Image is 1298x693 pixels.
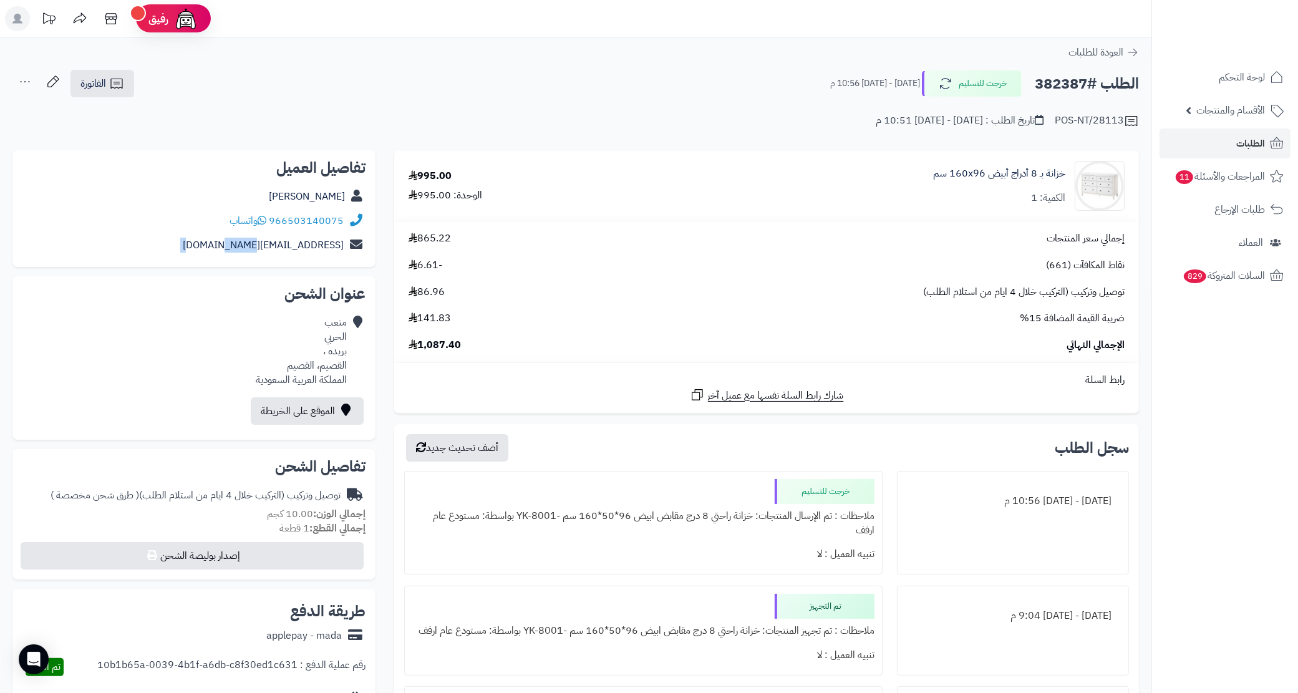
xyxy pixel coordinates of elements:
span: الفاتورة [80,76,106,91]
div: تم التجهيز [775,594,874,619]
span: رفيق [148,11,168,26]
button: إصدار بوليصة الشحن [21,542,364,569]
span: الطلبات [1236,135,1265,152]
div: تاريخ الطلب : [DATE] - [DATE] 10:51 م [876,114,1044,128]
div: تنبيه العميل : لا [412,643,874,667]
span: الأقسام والمنتجات [1196,102,1265,119]
div: ملاحظات : تم تجهيز المنتجات: خزانة راحتي 8 درج مقابض ابيض 96*50*160 سم -YK-8001 بواسطة: مستودع عا... [412,619,874,643]
span: 11 [1176,170,1193,184]
a: 966503140075 [269,213,344,228]
small: 10.00 كجم [267,506,366,521]
span: 829 [1184,269,1206,283]
a: لوحة التحكم [1160,62,1291,92]
h2: تفاصيل الشحن [22,459,366,474]
span: العملاء [1239,234,1263,251]
span: العودة للطلبات [1068,45,1123,60]
span: -6.61 [409,258,442,273]
div: POS-NT/28113 [1055,114,1139,128]
img: ai-face.png [173,6,198,31]
span: شارك رابط السلة نفسها مع عميل آخر [708,389,844,403]
div: توصيل وتركيب (التركيب خلال 4 ايام من استلام الطلب) [51,488,341,503]
a: شارك رابط السلة نفسها مع عميل آخر [690,387,844,403]
small: 1 قطعة [279,521,366,536]
span: توصيل وتركيب (التركيب خلال 4 ايام من استلام الطلب) [923,285,1125,299]
h3: سجل الطلب [1055,440,1129,455]
span: طلبات الإرجاع [1214,201,1265,218]
span: ضريبة القيمة المضافة 15% [1020,311,1125,326]
a: العودة للطلبات [1068,45,1139,60]
h2: عنوان الشحن [22,286,366,301]
a: [PERSON_NAME] [269,189,345,204]
strong: إجمالي الوزن: [313,506,366,521]
span: المراجعات والأسئلة [1174,168,1265,185]
small: [DATE] - [DATE] 10:56 م [830,77,920,90]
span: 86.96 [409,285,445,299]
span: 865.22 [409,231,451,246]
h2: تفاصيل العميل [22,160,366,175]
span: الإجمالي النهائي [1067,338,1125,352]
span: نقاط المكافآت (661) [1046,258,1125,273]
div: ملاحظات : تم الإرسال المنتجات: خزانة راحتي 8 درج مقابض ابيض 96*50*160 سم -YK-8001 بواسطة: مستودع ... [412,504,874,543]
div: الكمية: 1 [1031,191,1065,205]
a: السلات المتروكة829 [1160,261,1291,291]
a: الموقع على الخريطة [251,397,364,425]
strong: إجمالي القطع: [309,521,366,536]
div: [DATE] - [DATE] 9:04 م [905,604,1121,628]
h2: الطلب #382387 [1035,71,1139,97]
div: رابط السلة [399,373,1134,387]
a: طلبات الإرجاع [1160,195,1291,225]
a: [EMAIL_ADDRESS][DOMAIN_NAME] [183,238,344,253]
span: السلات المتروكة [1183,267,1265,284]
div: 995.00 [409,169,452,183]
button: خرجت للتسليم [922,70,1022,97]
a: المراجعات والأسئلة11 [1160,162,1291,191]
a: خزانة بـ 8 أدراج أبيض ‎160x96 سم‏ [933,167,1065,181]
span: ( طرق شحن مخصصة ) [51,488,139,503]
a: العملاء [1160,228,1291,258]
a: الطلبات [1160,128,1291,158]
div: [DATE] - [DATE] 10:56 م [905,489,1121,513]
div: applepay - mada [266,629,342,643]
button: أضف تحديث جديد [406,434,508,462]
div: الوحدة: 995.00 [409,188,482,203]
span: إجمالي سعر المنتجات [1047,231,1125,246]
span: 141.83 [409,311,451,326]
div: تنبيه العميل : لا [412,542,874,566]
div: رقم عملية الدفع : 10b1b65a-0039-4b1f-a6db-c8f30ed1c631 [97,658,366,676]
img: 1731233659-1-90x90.jpg [1075,161,1124,211]
div: خرجت للتسليم [775,479,874,504]
div: Open Intercom Messenger [19,644,49,674]
a: تحديثات المنصة [33,6,64,34]
span: لوحة التحكم [1219,69,1265,86]
a: الفاتورة [70,70,134,97]
h2: طريقة الدفع [290,604,366,619]
div: متعب الحربي بريده ، القصيم، القصيم المملكة العربية السعودية [256,316,347,387]
span: 1,087.40 [409,338,461,352]
a: واتساب [230,213,266,228]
